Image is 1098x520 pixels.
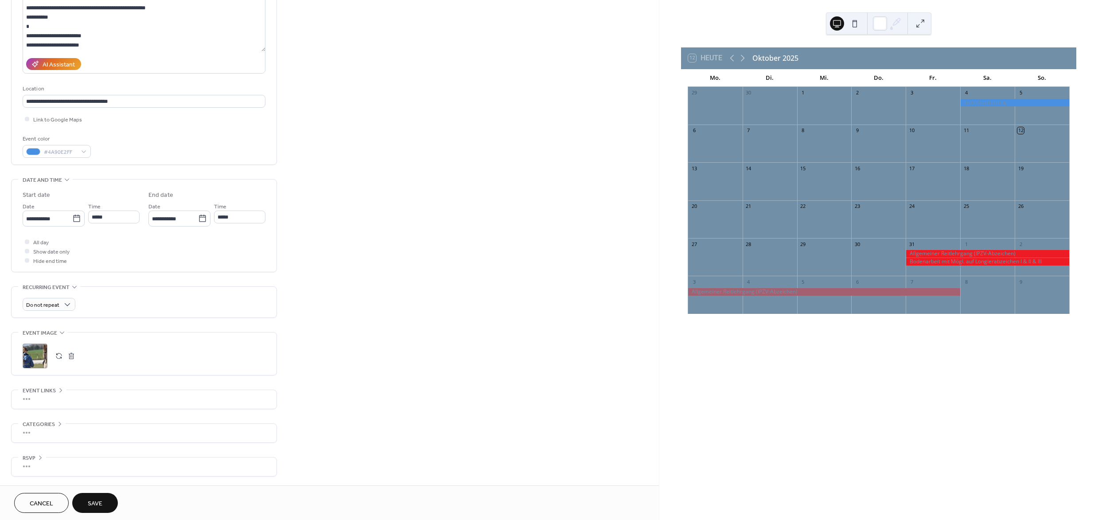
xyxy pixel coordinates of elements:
div: 10 [908,127,915,134]
div: 8 [963,278,970,285]
div: Location [23,84,264,94]
div: 16 [854,165,860,172]
div: ; [23,344,47,368]
span: Date and time [23,176,62,185]
div: 2 [854,90,860,96]
button: AI Assistant [26,58,81,70]
div: 4 [963,90,970,96]
div: 11 [963,127,970,134]
span: Time [88,202,101,211]
div: ••• [12,457,276,476]
div: Event color [23,134,89,144]
div: 6 [691,127,697,134]
div: Start date [23,191,50,200]
div: Allgemeiner Reitlehrgang (IPZV-Abzeichen) [906,250,1069,258]
div: 31 [908,241,915,247]
div: 1 [800,90,806,96]
div: 18 [963,165,970,172]
div: 20 [691,203,697,210]
div: ••• [12,390,276,409]
div: 4 [745,278,752,285]
div: 17 [908,165,915,172]
div: Allgemeiner Reitlehrgang (IPZV-Abzeichen) [688,288,960,296]
div: 29 [800,241,806,247]
span: #4A90E2FF [44,148,77,157]
div: 2 [1017,241,1024,247]
div: 3 [908,90,915,96]
span: Event image [23,328,57,338]
span: Date [148,202,160,211]
div: Individualtraining [960,99,1069,106]
div: Fr. [906,69,960,87]
span: RSVP [23,454,35,463]
div: 27 [691,241,697,247]
div: 30 [854,241,860,247]
div: 6 [854,278,860,285]
div: Mo. [688,69,743,87]
span: Hide end time [33,257,67,266]
div: 9 [854,127,860,134]
span: All day [33,238,49,247]
div: 24 [908,203,915,210]
div: Bodenarbeit mit Mögl. auf Longierabzeichen I & II & III [906,258,1069,266]
div: 25 [963,203,970,210]
div: 5 [1017,90,1024,96]
span: Link to Google Maps [33,115,82,125]
div: 21 [745,203,752,210]
div: 29 [691,90,697,96]
div: Oktober 2025 [752,53,798,63]
div: 7 [908,278,915,285]
button: Save [72,493,118,513]
button: Cancel [14,493,69,513]
div: Di. [743,69,797,87]
div: 14 [745,165,752,172]
div: 15 [800,165,806,172]
span: Categories [23,420,55,429]
div: 1 [963,241,970,247]
div: 22 [800,203,806,210]
div: Do. [851,69,906,87]
div: 19 [1017,165,1024,172]
div: 8 [800,127,806,134]
div: 7 [745,127,752,134]
div: 9 [1017,278,1024,285]
div: 12 [1017,127,1024,134]
span: Time [214,202,226,211]
span: Cancel [30,499,53,508]
span: Show date only [33,247,70,257]
div: So. [1015,69,1069,87]
div: Mi. [797,69,852,87]
span: Event links [23,386,56,395]
div: AI Assistant [43,60,75,70]
div: Sa. [960,69,1015,87]
div: 23 [854,203,860,210]
div: 5 [800,278,806,285]
div: 3 [691,278,697,285]
div: End date [148,191,173,200]
span: Date [23,202,35,211]
div: 30 [745,90,752,96]
div: ••• [12,424,276,442]
div: 13 [691,165,697,172]
span: Recurring event [23,283,70,292]
span: Do not repeat [26,300,59,310]
span: Save [88,499,102,508]
div: 28 [745,241,752,247]
div: 26 [1017,203,1024,210]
